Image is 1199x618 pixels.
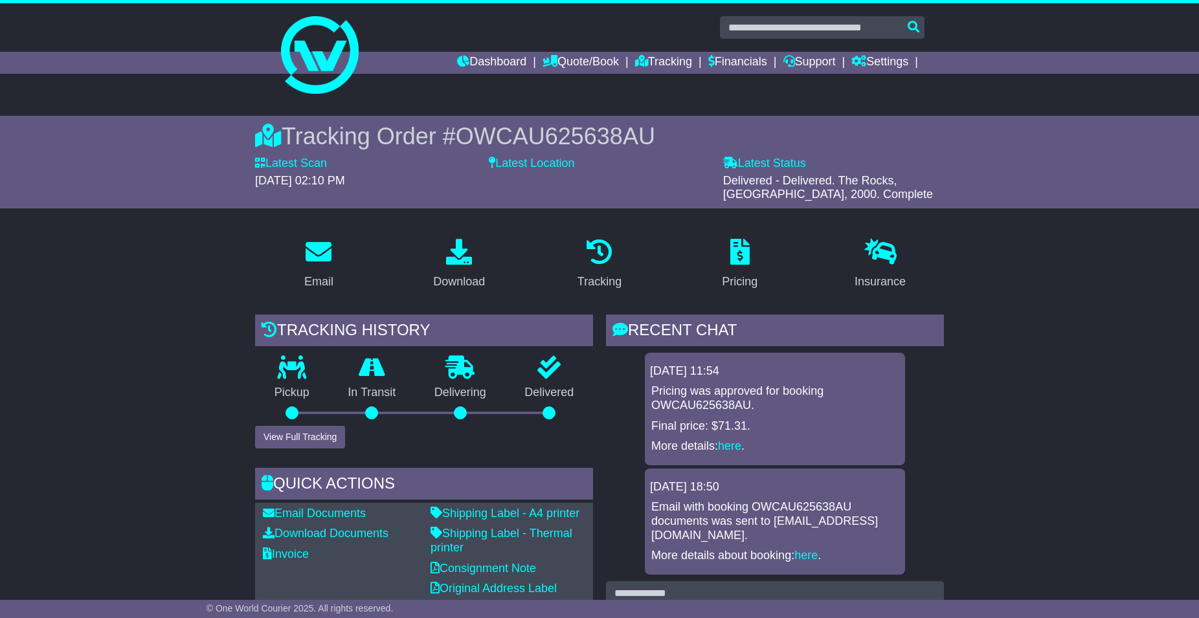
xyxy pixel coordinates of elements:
p: Delivering [415,386,506,400]
div: Tracking Order # [255,122,944,150]
a: Support [783,52,836,74]
p: More details about booking: . [651,549,899,563]
a: Financials [708,52,767,74]
a: Settings [851,52,908,74]
a: here [718,439,741,452]
span: OWCAU625638AU [456,123,655,149]
a: Dashboard [457,52,526,74]
p: Final price: $71.31. [651,419,899,434]
div: Email [304,273,333,291]
div: [DATE] 18:50 [650,480,900,494]
a: Pricing [713,234,766,295]
button: View Full Tracking [255,426,345,448]
span: [DATE] 02:10 PM [255,174,345,187]
div: Quick Actions [255,468,593,503]
a: Original Address Label [431,582,557,595]
div: Download [433,273,485,291]
div: Tracking [577,273,622,291]
p: More details: . [651,439,899,454]
a: Email [296,234,342,295]
a: Tracking [569,234,630,295]
div: Pricing [722,273,757,291]
a: Tracking [635,52,692,74]
a: Download Documents [263,527,388,540]
div: [DATE] 11:54 [650,364,900,379]
p: Pricing was approved for booking OWCAU625638AU. [651,384,899,412]
p: Delivered [506,386,594,400]
a: Shipping Label - Thermal printer [431,527,572,554]
label: Latest Scan [255,157,327,171]
p: In Transit [329,386,416,400]
a: Email Documents [263,507,366,520]
div: Insurance [855,273,906,291]
label: Latest Location [489,157,574,171]
a: Insurance [846,234,914,295]
a: Consignment Note [431,562,536,575]
div: RECENT CHAT [606,315,944,349]
div: Tracking history [255,315,593,349]
a: here [794,549,818,562]
label: Latest Status [723,157,806,171]
a: Invoice [263,547,309,560]
a: Shipping Label - A4 printer [431,507,579,520]
a: Download [425,234,493,295]
span: Delivered - Delivered. The Rocks, [GEOGRAPHIC_DATA], 2000. Complete [723,174,933,201]
p: Email with booking OWCAU625638AU documents was sent to [EMAIL_ADDRESS][DOMAIN_NAME]. [651,500,899,542]
span: © One World Courier 2025. All rights reserved. [207,603,394,613]
a: Quote/Book [543,52,619,74]
p: Pickup [255,386,329,400]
